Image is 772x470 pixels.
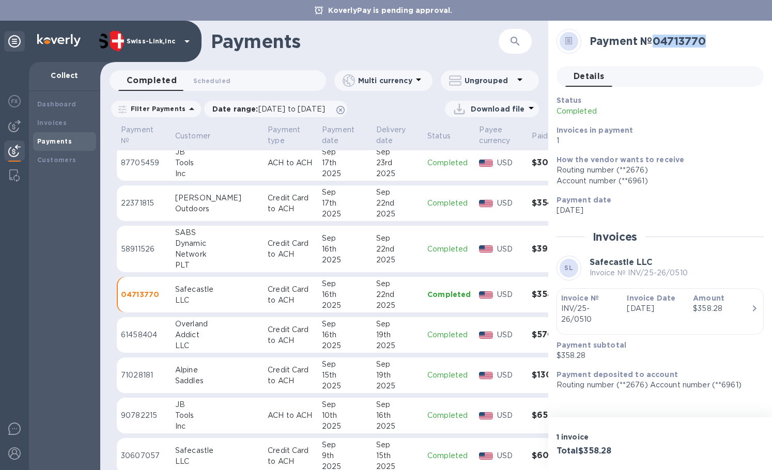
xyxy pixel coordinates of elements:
span: [DATE] to [DATE] [258,105,325,113]
div: 2025 [376,300,419,311]
h3: $657.15 [532,411,574,420]
h3: $605.00 [532,451,574,461]
b: Invoices in payment [557,126,634,134]
p: ACH to ACH [268,158,314,168]
p: 1 [557,135,755,146]
p: Credit Card to ACH [268,238,314,260]
h3: Total $358.28 [557,446,656,456]
p: Filter Payments [127,104,186,113]
img: USD [479,291,493,299]
p: Download file [471,104,525,114]
span: Paid [532,131,561,142]
button: Invoice №INV/25-26/0510Invoice Date[DATE]Amount$358.28 [557,288,764,335]
p: Swiss-Link,Inc [127,38,178,45]
div: SABS [175,227,259,238]
p: Collect [37,70,92,81]
p: USD [497,289,523,300]
div: Account number (**6961) [557,176,755,186]
div: PLT [175,260,259,271]
div: LLC [175,456,259,467]
p: Payment № [121,124,153,146]
p: 87705459 [121,158,167,168]
div: 9th [322,450,368,461]
p: USD [497,370,523,381]
span: Payment type [268,124,314,146]
div: Saddles [175,375,259,386]
p: Paid [532,131,548,142]
div: 2025 [322,300,368,311]
p: 1 invoice [557,432,656,442]
span: Status [427,131,464,142]
div: Overland [175,319,259,330]
div: 15th [376,450,419,461]
p: Credit Card to ACH [268,284,314,306]
div: 2025 [322,209,368,220]
div: 17th [322,198,368,209]
b: Customers [37,156,76,164]
div: Sep [376,278,419,289]
div: 2025 [322,255,368,265]
div: Outdoors [175,203,259,214]
div: Sep [322,440,368,450]
p: Credit Card to ACH [268,365,314,386]
p: ACH to ACH [268,410,314,421]
p: Completed [427,450,471,461]
img: USD [479,372,493,379]
div: Sep [376,399,419,410]
p: [DATE] [557,205,755,216]
div: Sep [322,233,368,244]
div: Sep [376,147,419,158]
div: 2025 [322,381,368,391]
span: Payment № [121,124,167,146]
p: Completed [427,244,471,255]
div: Safecastle [175,445,259,456]
span: Delivery date [376,124,419,146]
div: 19th [376,330,419,340]
div: Tools [175,158,259,168]
b: Payments [37,137,72,145]
div: Sep [322,319,368,330]
p: Completed [427,370,471,381]
p: USD [497,450,523,461]
div: 17th [322,158,368,168]
div: 2025 [322,421,368,432]
div: Routing number (**2676) [557,165,755,176]
h3: $130.00 [532,370,574,380]
p: Completed [427,330,471,340]
div: 2025 [376,168,419,179]
div: Alpine [175,365,259,375]
h3: $305.05 [532,158,574,168]
p: 04713770 [121,289,167,300]
p: USD [497,410,523,421]
p: Credit Card to ACH [268,445,314,467]
p: KoverlyPay is pending approval. [323,5,458,15]
div: Sep [376,233,419,244]
b: Dashboard [37,100,76,108]
div: 23rd [376,158,419,168]
div: Inc [175,421,259,432]
img: USD [479,245,493,253]
p: $358.28 [557,350,755,361]
span: Payee currency [479,124,523,146]
p: USD [497,158,523,168]
b: SL [564,264,573,272]
b: How the vendor wants to receive [557,155,685,164]
p: Invoice № INV/25-26/0510 [590,268,688,278]
div: 22nd [376,289,419,300]
div: Addict [175,330,259,340]
img: Logo [37,34,81,46]
b: Status [557,96,582,104]
div: Network [175,249,259,260]
p: Ungrouped [465,75,514,86]
p: USD [497,198,523,209]
div: LLC [175,340,259,351]
p: USD [497,330,523,340]
p: Customer [175,131,210,142]
div: 19th [376,370,419,381]
div: 15th [322,370,368,381]
p: Completed [427,158,471,168]
h3: $354.01 [532,198,574,208]
p: Completed [427,289,471,300]
div: Tools [175,410,259,421]
div: JB [175,147,259,158]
